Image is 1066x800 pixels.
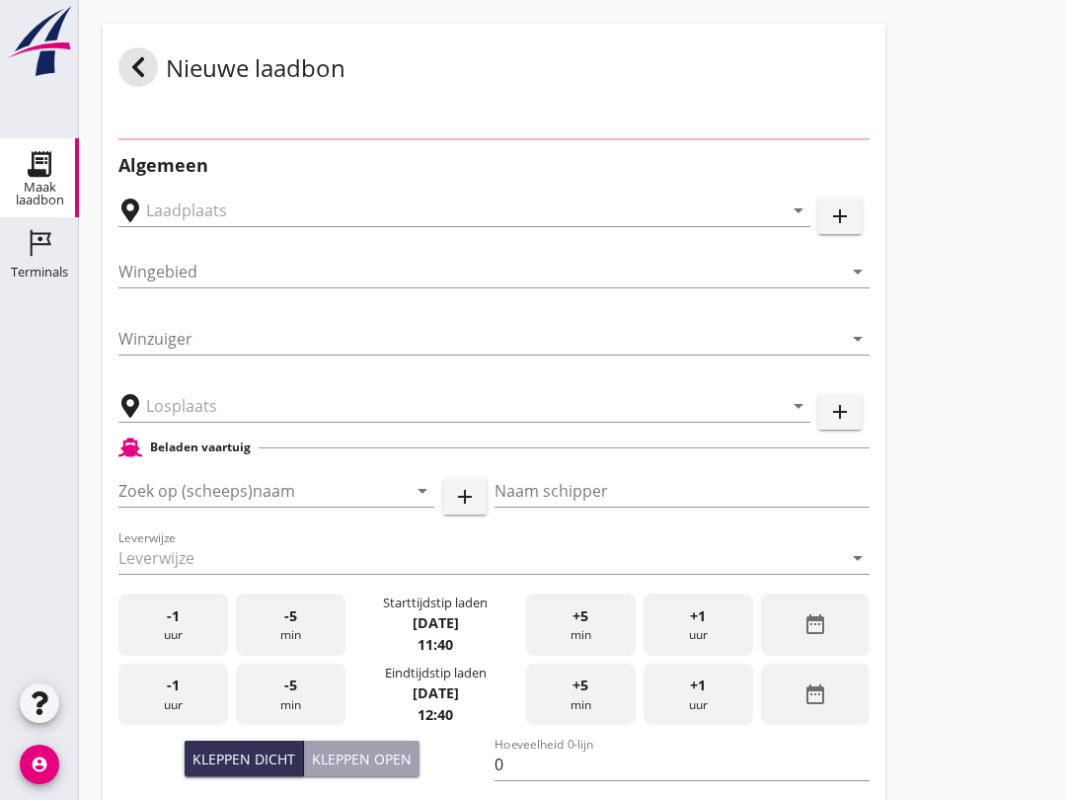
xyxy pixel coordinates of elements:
i: date_range [803,682,827,706]
span: -5 [284,675,297,696]
span: +1 [690,675,706,696]
strong: 12:40 [418,705,453,724]
strong: 11:40 [418,635,453,654]
div: Starttijdstip laden [383,594,488,612]
i: add [828,400,852,424]
div: Nieuwe laadbon [118,47,345,95]
span: -1 [167,675,180,696]
i: arrow_drop_down [846,546,870,570]
div: min [526,594,636,656]
button: Kleppen dicht [185,741,304,776]
i: add [828,204,852,228]
span: -5 [284,605,297,627]
input: Hoeveelheid 0-lijn [495,749,871,780]
input: Wingebied [118,256,842,287]
h2: Algemeen [118,152,870,179]
input: Zoek op (scheeps)naam [118,475,379,507]
input: Winzuiger [118,323,842,355]
strong: [DATE] [413,683,459,702]
div: Kleppen dicht [192,749,295,769]
i: arrow_drop_down [846,260,870,283]
div: Kleppen open [312,749,412,769]
input: Losplaats [146,390,755,422]
strong: [DATE] [413,613,459,632]
div: uur [118,594,228,656]
input: Laadplaats [146,195,755,226]
i: account_circle [20,745,59,784]
div: uur [118,664,228,726]
i: arrow_drop_down [787,394,810,418]
div: min [236,594,345,656]
h2: Beladen vaartuig [150,439,251,456]
div: uur [644,664,753,726]
div: min [526,664,636,726]
div: Eindtijdstip laden [385,664,487,682]
div: uur [644,594,753,656]
button: Kleppen open [304,741,419,776]
div: Terminals [11,266,68,279]
span: +1 [690,605,706,627]
i: date_range [803,612,827,636]
img: logo-small.a267ee39.svg [4,5,75,78]
i: add [453,485,477,509]
div: min [236,664,345,726]
i: arrow_drop_down [411,479,434,503]
span: +5 [572,605,588,627]
span: -1 [167,605,180,627]
span: +5 [572,675,588,696]
input: Naam schipper [495,475,871,507]
i: arrow_drop_down [846,327,870,351]
i: arrow_drop_down [787,199,810,222]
